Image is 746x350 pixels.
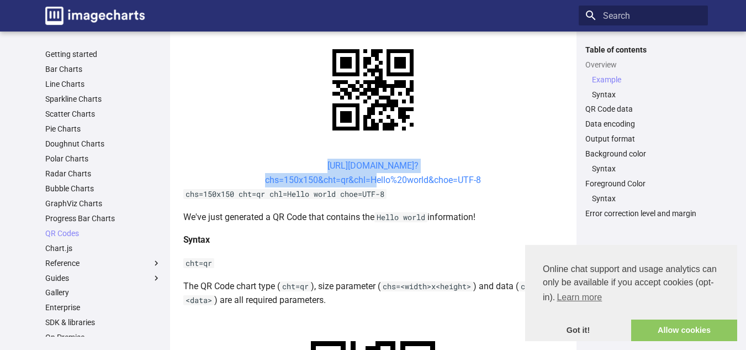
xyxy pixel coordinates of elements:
[41,2,149,29] a: Image-Charts documentation
[313,30,433,150] img: chart
[45,332,161,342] a: On Premise
[579,45,708,55] label: Table of contents
[265,160,481,185] a: [URL][DOMAIN_NAME]?chs=150x150&cht=qr&chl=Hello%20world&choe=UTF-8
[585,104,701,114] a: QR Code data
[183,189,387,199] code: chs=150x150 cht=qr chl=Hello world choe=UTF-8
[45,79,161,89] a: Line Charts
[45,154,161,164] a: Polar Charts
[579,6,708,25] input: Search
[585,149,701,159] a: Background color
[183,233,563,247] h4: Syntax
[585,194,701,203] nav: Foreground Color
[579,45,708,219] nav: Table of contents
[45,273,161,283] label: Guides
[45,228,161,238] a: QR Codes
[585,60,701,70] a: Overview
[45,64,161,74] a: Bar Charts
[592,194,701,203] a: Syntax
[183,258,214,268] code: cht=qr
[45,169,161,179] a: Radar Charts
[45,288,161,297] a: Gallery
[631,320,737,342] a: allow cookies
[45,49,161,59] a: Getting started
[45,184,161,194] a: Bubble Charts
[585,119,701,129] a: Data encoding
[525,245,737,341] div: cookieconsent
[45,243,161,253] a: Chart.js
[45,258,161,268] label: Reference
[592,164,701,174] a: Syntax
[45,139,161,149] a: Doughnut Charts
[592,75,701,85] a: Example
[585,164,701,174] nav: Background color
[374,212,427,222] code: Hello world
[183,210,563,224] p: We've just generated a QR Code that contains the information!
[543,263,719,306] span: Online chat support and usage analytics can only be available if you accept cookies (opt-in).
[585,75,701,100] nav: Overview
[45,109,161,119] a: Scatter Charts
[45,7,145,25] img: logo
[380,281,473,291] code: chs=<width>x<height>
[45,94,161,104] a: Sparkline Charts
[280,281,311,291] code: cht=qr
[592,90,701,100] a: Syntax
[45,124,161,134] a: Pie Charts
[585,208,701,218] a: Error correction level and margin
[45,302,161,312] a: Enterprise
[183,279,563,307] p: The QR Code chart type ( ), size parameter ( ) and data ( ) are all required parameters.
[45,317,161,327] a: SDK & libraries
[45,213,161,223] a: Progress Bar Charts
[555,289,604,306] a: learn more about cookies
[525,320,631,342] a: dismiss cookie message
[45,198,161,208] a: GraphViz Charts
[585,134,701,144] a: Output format
[585,179,701,189] a: Foreground Color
